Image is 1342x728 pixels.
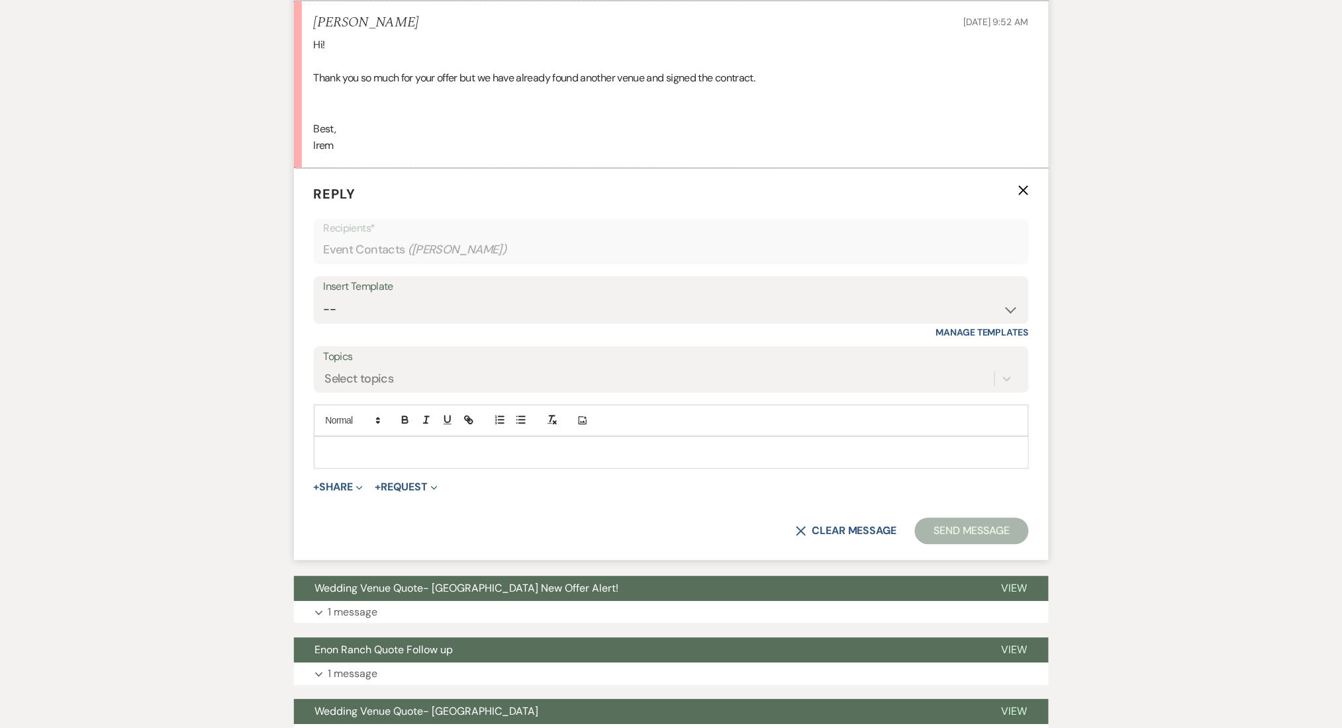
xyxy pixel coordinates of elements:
span: Wedding Venue Quote- [GEOGRAPHIC_DATA] [315,705,539,719]
div: Select topics [325,371,394,388]
button: View [981,638,1049,663]
button: Send Message [915,518,1028,545]
button: 1 message [294,602,1049,624]
button: Request [375,482,438,493]
div: Insert Template [324,278,1019,297]
button: 1 message [294,663,1049,686]
p: 1 message [328,666,378,683]
span: View [1002,582,1028,596]
a: Manage Templates [936,327,1029,339]
button: Share [314,482,363,493]
button: Clear message [796,526,896,537]
button: View [981,700,1049,725]
span: [DATE] 9:52 AM [963,16,1028,28]
label: Topics [324,348,1019,367]
button: Enon Ranch Quote Follow up [294,638,981,663]
button: Wedding Venue Quote- [GEOGRAPHIC_DATA] [294,700,981,725]
button: View [981,576,1049,602]
span: ( [PERSON_NAME] ) [408,242,507,259]
button: Wedding Venue Quote- [GEOGRAPHIC_DATA] New Offer Alert! [294,576,981,602]
span: View [1002,705,1028,719]
h5: [PERSON_NAME] [314,15,419,31]
div: Event Contacts [324,238,1019,263]
span: + [314,482,320,493]
p: 1 message [328,604,378,621]
span: View [1002,643,1028,657]
p: Recipients* [324,220,1019,238]
span: Enon Ranch Quote Follow up [315,643,454,657]
span: + [375,482,381,493]
span: Reply [314,186,356,203]
div: Hi! Thank you so much for your offer but we have already found another venue and signed the contr... [314,36,1029,155]
span: Wedding Venue Quote- [GEOGRAPHIC_DATA] New Offer Alert! [315,582,619,596]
